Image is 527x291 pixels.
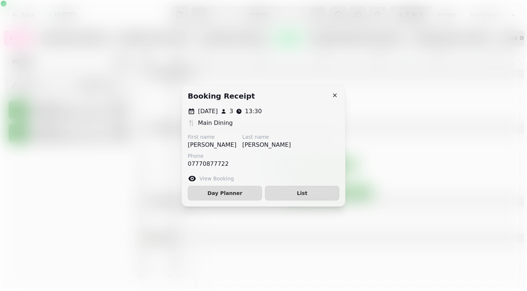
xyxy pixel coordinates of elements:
[188,133,236,141] label: First name
[265,186,339,200] button: List
[188,119,195,127] p: 🍴
[188,160,229,168] p: 07770877722
[198,107,218,116] p: [DATE]
[188,186,262,200] button: Day Planner
[199,175,234,182] label: View Booking
[188,141,236,149] p: [PERSON_NAME]
[245,107,262,116] p: 13:30
[188,91,255,101] h2: Booking receipt
[242,133,291,141] label: Last name
[194,191,256,196] span: Day Planner
[229,107,233,116] p: 3
[242,141,291,149] p: [PERSON_NAME]
[198,119,233,127] p: Main Dining
[188,152,229,160] label: Phone
[271,191,333,196] span: List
